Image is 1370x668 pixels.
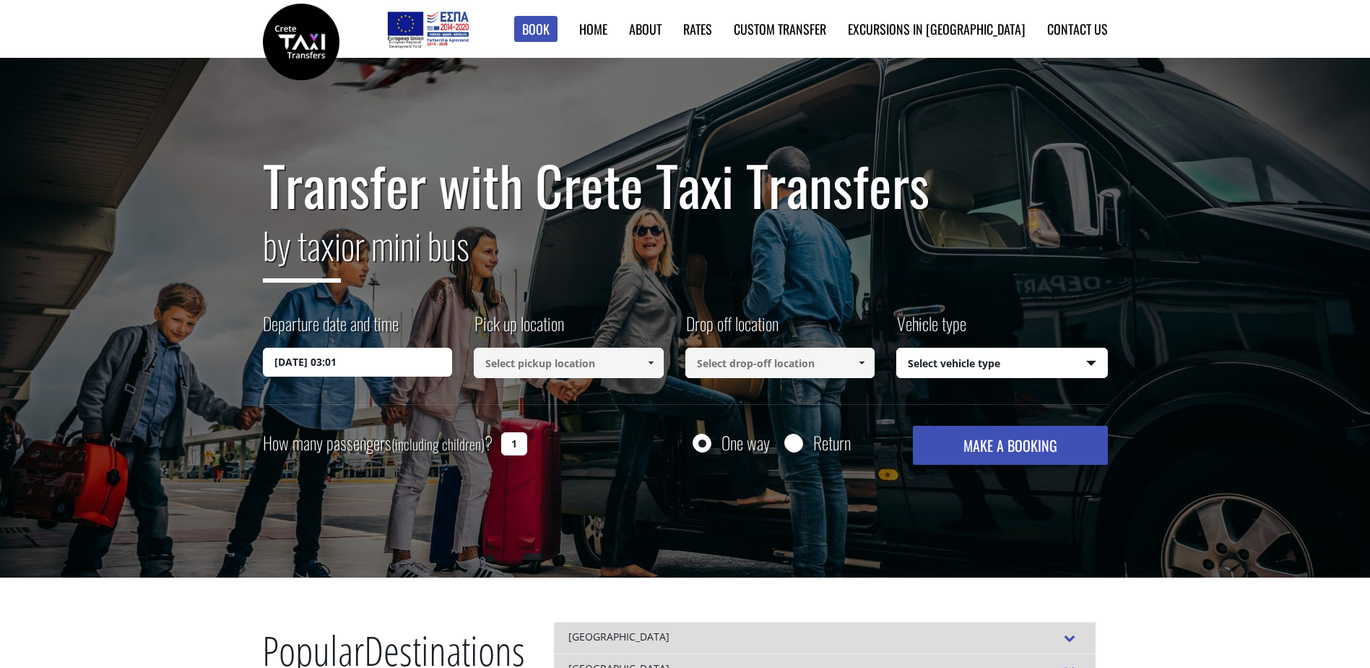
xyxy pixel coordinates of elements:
[263,4,339,80] img: Crete Taxi Transfers | Safe Taxi Transfer Services from to Heraklion Airport, Chania Airport, Ret...
[579,20,607,38] a: Home
[897,348,1107,379] span: Select vehicle type
[721,434,770,452] label: One way
[813,434,851,452] label: Return
[263,155,1108,215] h1: Transfer with Crete Taxi Transfers
[913,426,1107,465] button: MAKE A BOOKING
[554,622,1096,654] div: [GEOGRAPHIC_DATA]
[685,348,875,378] input: Select drop-off location
[263,218,341,283] span: by taxi
[391,433,485,455] small: (including children)
[514,16,558,43] a: Book
[683,20,712,38] a: Rates
[263,215,1108,294] h2: or mini bus
[734,20,826,38] a: Custom Transfer
[850,348,874,378] a: Show All Items
[1047,20,1108,38] a: Contact us
[896,311,966,348] label: Vehicle type
[263,33,339,48] a: Crete Taxi Transfers | Safe Taxi Transfer Services from to Heraklion Airport, Chania Airport, Ret...
[385,7,471,51] img: e-bannersEUERDF180X90.jpg
[263,426,493,461] label: How many passengers ?
[263,311,399,348] label: Departure date and time
[629,20,662,38] a: About
[638,348,662,378] a: Show All Items
[474,311,564,348] label: Pick up location
[474,348,664,378] input: Select pickup location
[685,311,779,348] label: Drop off location
[848,20,1026,38] a: Excursions in [GEOGRAPHIC_DATA]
